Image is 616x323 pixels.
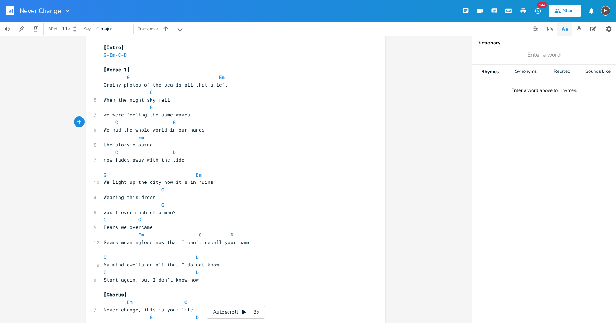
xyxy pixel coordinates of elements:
span: When the night sky fell [104,97,182,103]
span: was I ever much of a man? [104,209,176,216]
span: Enter a word [527,51,561,59]
span: G [138,216,141,223]
div: Dictionary [476,40,612,45]
span: C [184,299,187,305]
div: Synonyms [508,65,544,79]
div: Enter a word above for rhymes. [511,88,577,94]
span: G [150,104,153,110]
span: D [196,314,199,320]
span: C [150,89,153,96]
span: Never change, this is your life [104,306,193,313]
span: My mind dwells on all that I do not know [104,261,219,268]
button: Share [549,5,581,17]
div: edward [601,6,610,16]
span: C [104,216,107,223]
span: G [173,119,176,125]
span: Em [110,52,115,58]
div: Sounds Like [580,65,616,79]
span: C [161,186,164,193]
span: G [161,202,164,208]
span: Grainy photos of the sea is all that's left [104,81,228,88]
span: C [115,119,118,125]
span: D [124,52,127,58]
div: BPM [48,27,57,31]
span: the story closing [104,141,153,148]
div: Related [544,65,580,79]
span: We light up the city now it's in ruins [104,179,213,185]
div: Transpose [138,27,158,31]
span: Em [219,74,225,80]
div: Share [563,8,575,14]
span: C major [96,26,112,32]
span: Em [127,299,133,305]
span: G [127,74,130,80]
span: We had the whole world in our hands [104,127,205,133]
span: D [231,231,233,238]
span: D [196,269,199,275]
span: [Chorus] [104,291,127,298]
span: C [118,52,121,58]
span: Never Change [19,8,61,14]
span: C [104,254,107,260]
span: [Intro] [104,44,124,50]
span: now fades away with the tide [104,156,184,163]
span: G [104,52,107,58]
div: 3x [250,306,263,319]
span: Em [196,172,202,178]
span: we were feeling the same waves [104,111,190,118]
span: Start again, but I don't know how [104,276,199,283]
span: [Verse 1] [104,66,130,73]
span: Fears we overcame [104,224,153,230]
div: New [537,2,547,8]
div: Rhymes [472,65,508,79]
span: - - - [104,52,127,58]
span: D [196,254,199,260]
div: Autoscroll [207,306,265,319]
button: E [601,3,610,19]
span: C [115,149,118,155]
span: Em [138,134,144,141]
button: New [530,4,545,17]
span: G [150,314,153,320]
span: Seems meaningless now that I can't recall your name [104,239,251,245]
div: Key [84,27,91,31]
span: Em [138,231,144,238]
span: C [199,231,202,238]
span: D [173,149,176,155]
span: C [104,269,107,275]
span: Wearing this dress [104,194,156,200]
span: G [104,172,107,178]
